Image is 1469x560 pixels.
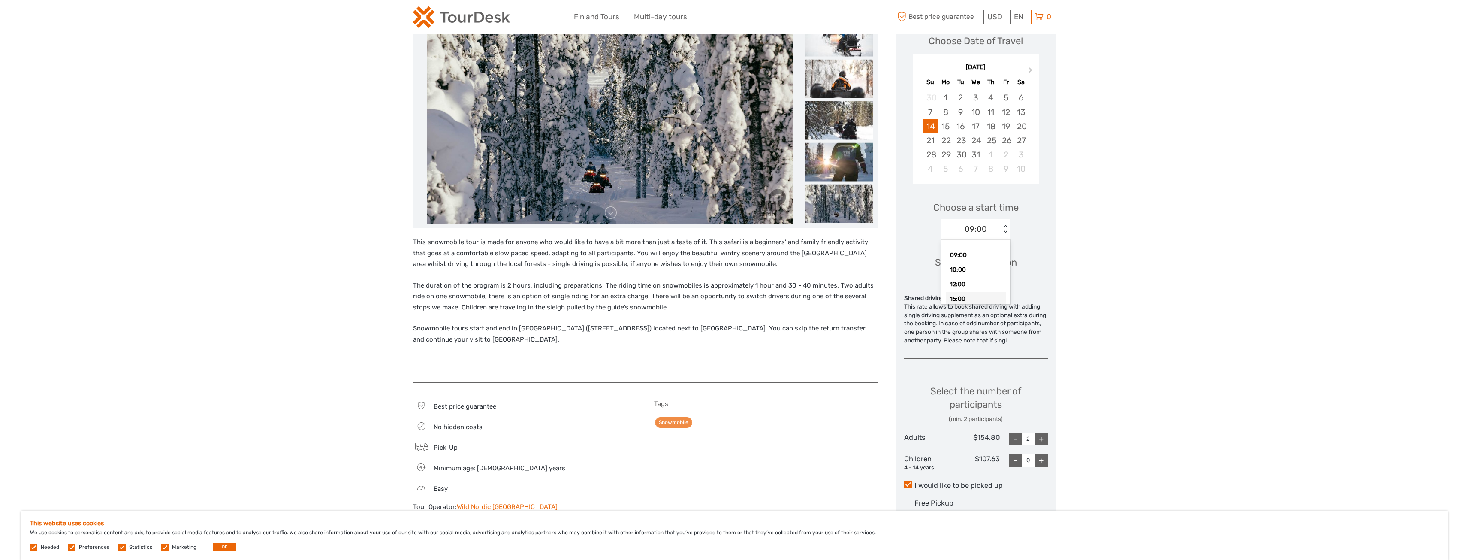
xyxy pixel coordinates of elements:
div: Choose Friday, December 26th, 2025 [998,133,1014,148]
a: Wild Nordic [GEOGRAPHIC_DATA] [457,503,558,511]
h5: Tags [654,400,878,408]
div: Choose Sunday, December 14th, 2025 [923,119,938,133]
div: Choose Thursday, December 11th, 2025 [983,105,998,119]
div: 12:00 [946,277,1006,292]
div: Tour Operator: [413,502,636,512]
img: b35f135dd244409987d3487b5f489402_main_slider.jpeg [427,18,793,224]
div: Choose Saturday, January 10th, 2026 [1014,162,1029,176]
div: + [1035,433,1048,445]
div: EN [1010,10,1027,24]
a: Multi-day tours [634,11,687,23]
div: Choose Friday, January 9th, 2026 [998,162,1014,176]
div: Choose Thursday, January 1st, 2026 [983,148,998,162]
div: Choose Friday, December 12th, 2025 [998,105,1014,119]
label: Preferences [79,544,109,551]
div: Choose Monday, December 15th, 2025 [938,119,953,133]
span: 4 [414,464,427,470]
img: 60d236f82e764bad864ce736042c3930_slider_thumbnail.jpeg [805,143,873,182]
label: Marketing [172,544,196,551]
p: This snowmobile tour is made for anyone who would like to have a bit more than just a taste of it... [413,237,878,270]
div: Choose Thursday, December 18th, 2025 [983,119,998,133]
div: Select the number of participants [904,384,1048,424]
span: Minimum age: [DEMOGRAPHIC_DATA] years [434,464,565,472]
p: The duration of the program is 2 hours, including preparations. The riding time on snowmobiles is... [413,280,878,313]
span: Free Pickup [914,499,953,507]
div: Th [983,76,998,88]
button: Next Month [1025,65,1038,79]
div: (min. 2 participants) [904,415,1048,424]
div: Children [904,454,952,472]
img: 3d7aae8723ae4c69b4ec8ab9272ffe46_slider_thumbnail.jpeg [805,18,873,57]
span: Pick-Up [434,444,458,451]
div: Choose Thursday, December 4th, 2025 [983,91,998,105]
span: No hidden costs [434,423,483,431]
h5: This website uses cookies [30,520,1439,527]
div: Choose Wednesday, December 24th, 2025 [968,133,983,148]
div: Choose Sunday, December 28th, 2025 [923,148,938,162]
span: Best price guarantee [896,10,981,24]
div: Choose Monday, December 8th, 2025 [938,105,953,119]
div: Choose Saturday, December 20th, 2025 [1014,119,1029,133]
div: 4 - 14 years [904,464,952,472]
div: Choose Monday, December 1st, 2025 [938,91,953,105]
div: Choose Saturday, December 13th, 2025 [1014,105,1029,119]
span: Choose a start time [933,201,1019,214]
span: Best price guarantee [434,403,496,410]
img: 2254-3441b4b5-4e5f-4d00-b396-31f1d84a6ebf_logo_small.png [413,6,510,28]
div: Not available Sunday, November 30th, 2025 [923,91,938,105]
div: Choose Saturday, December 27th, 2025 [1014,133,1029,148]
div: Choose Tuesday, December 2nd, 2025 [953,91,968,105]
div: Adults [904,433,952,445]
div: Choose Date of Travel [929,34,1023,48]
div: Choose Monday, December 22nd, 2025 [938,133,953,148]
label: Needed [41,544,59,551]
div: Choose Sunday, January 4th, 2026 [923,162,938,176]
div: Mo [938,76,953,88]
div: Shared driving rate [904,294,1048,303]
a: Finland Tours [574,11,619,23]
div: Choose Saturday, January 3rd, 2026 [1014,148,1029,162]
div: Choose Monday, December 29th, 2025 [938,148,953,162]
div: Choose Tuesday, December 30th, 2025 [953,148,968,162]
div: 09:00 [965,224,987,235]
div: 15:00 [946,292,1006,306]
img: 08d9515aa000441ea7292341c3d726b8_slider_thumbnail.jpeg [805,60,873,98]
div: $107.63 [952,454,1000,472]
div: Choose Thursday, January 8th, 2026 [983,162,998,176]
span: Easy [434,485,448,493]
div: This rate allows to book shared driving with adding single driving supplement as an optional extr... [904,303,1048,345]
div: Choose Wednesday, January 7th, 2026 [968,162,983,176]
img: 2a15134c38924199835f8436d720d9aa_slider_thumbnail.jpeg [805,101,873,140]
div: Choose Tuesday, December 9th, 2025 [953,105,968,119]
button: OK [213,543,236,551]
div: Choose Friday, January 2nd, 2026 [998,148,1014,162]
div: We use cookies to personalise content and ads, to provide social media features and to analyse ou... [21,511,1448,560]
div: Fr [998,76,1014,88]
a: Snowmobile [655,417,692,428]
p: Snowmobile tours start and end in [GEOGRAPHIC_DATA] ([STREET_ADDRESS]) located next to [GEOGRAPHI... [413,323,878,345]
div: Choose Sunday, December 21st, 2025 [923,133,938,148]
div: $154.80 [952,433,1000,445]
div: Choose Sunday, December 7th, 2025 [923,105,938,119]
div: Choose Wednesday, December 17th, 2025 [968,119,983,133]
div: We [968,76,983,88]
div: Choose Friday, December 19th, 2025 [998,119,1014,133]
div: Su [923,76,938,88]
div: [DATE] [913,63,1039,72]
span: 0 [1045,12,1053,21]
div: - [1009,454,1022,467]
div: Choose Wednesday, December 10th, 2025 [968,105,983,119]
div: Tu [953,76,968,88]
div: + [1035,454,1048,467]
div: Choose Tuesday, January 6th, 2026 [953,162,968,176]
div: Sa [1014,76,1029,88]
div: Choose Monday, January 5th, 2026 [938,162,953,176]
div: 10:00 [946,263,1006,277]
div: Choose Tuesday, December 23rd, 2025 [953,133,968,148]
div: < > [1002,225,1009,234]
div: month 2025-12 [915,91,1036,176]
label: Statistics [129,544,152,551]
div: - [1009,433,1022,445]
div: 09:00 [946,248,1006,263]
div: Choose Tuesday, December 16th, 2025 [953,119,968,133]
